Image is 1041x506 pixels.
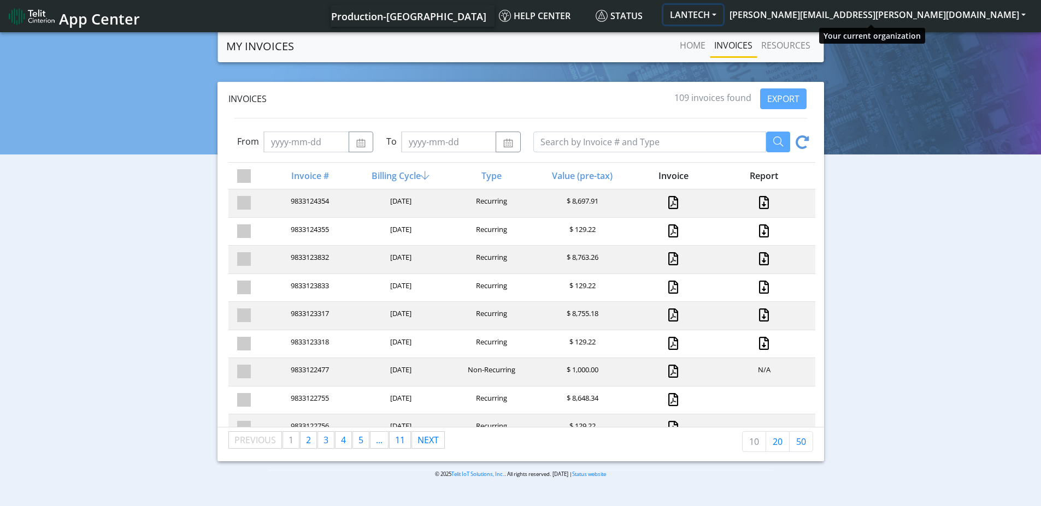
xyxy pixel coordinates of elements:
div: [DATE] [354,393,445,408]
span: Invoices [228,93,267,105]
div: [DATE] [354,281,445,295]
a: Status [591,5,663,27]
div: 9833122756 [263,421,354,436]
img: calendar.svg [503,139,513,147]
span: Status [596,10,643,22]
a: MY INVOICES [226,35,294,57]
span: Help center [499,10,571,22]
div: Recurring [445,224,536,239]
span: 3 [324,434,328,446]
label: From [237,135,259,148]
div: 9833123832 [263,252,354,267]
div: Recurring [445,337,536,352]
img: calendar.svg [356,139,366,147]
div: Recurring [445,393,536,408]
div: [DATE] [354,196,445,211]
img: knowledge.svg [499,10,511,22]
span: 4 [341,434,346,446]
span: Production-[GEOGRAPHIC_DATA] [331,10,486,23]
span: 11 [395,434,405,446]
p: © 2025 . All rights reserved. [DATE] | [268,470,773,478]
button: EXPORT [760,88,807,109]
button: LANTECH [663,5,723,25]
div: Billing Cycle [354,169,445,182]
div: [DATE] [354,337,445,352]
ul: Pagination [228,431,445,449]
div: $ 8,755.18 [536,308,627,323]
div: Non-Recurring [445,365,536,379]
a: Home [675,34,710,56]
span: 109 invoices found [674,92,751,104]
div: [DATE] [354,421,445,436]
div: $ 8,763.26 [536,252,627,267]
span: App Center [59,9,140,29]
span: 2 [306,434,311,446]
a: RESOURCES [757,34,815,56]
a: App Center [9,4,138,28]
div: Invoice # [263,169,354,182]
div: 9833123318 [263,337,354,352]
div: $ 129.22 [536,281,627,295]
div: $ 129.22 [536,224,627,239]
div: Value (pre-tax) [536,169,627,182]
div: $ 1,000.00 [536,365,627,379]
a: Next page [412,432,444,448]
label: To [386,135,397,148]
div: [DATE] [354,365,445,379]
div: $ 8,697.91 [536,196,627,211]
span: 1 [289,434,293,446]
span: Previous [234,434,276,446]
div: 9833124354 [263,196,354,211]
span: ... [376,434,383,446]
span: 5 [358,434,363,446]
a: Telit IoT Solutions, Inc. [451,471,504,478]
a: Help center [495,5,591,27]
div: [DATE] [354,308,445,323]
div: 9833123833 [263,281,354,295]
div: Recurring [445,308,536,323]
a: 20 [766,431,790,452]
input: yyyy-mm-dd [263,132,349,152]
div: [DATE] [354,224,445,239]
button: [PERSON_NAME][EMAIL_ADDRESS][PERSON_NAME][DOMAIN_NAME] [723,5,1032,25]
div: 9833122755 [263,393,354,408]
div: $ 129.22 [536,421,627,436]
div: Recurring [445,421,536,436]
div: $ 8,648.34 [536,393,627,408]
div: 9833123317 [263,308,354,323]
div: 9833122477 [263,365,354,379]
img: logo-telit-cinterion-gw-new.png [9,8,55,25]
div: Report [717,169,808,182]
div: Your current organization [819,28,925,44]
input: yyyy-mm-dd [401,132,496,152]
div: Recurring [445,281,536,295]
div: $ 129.22 [536,337,627,352]
a: Your current platform instance [331,5,486,27]
a: INVOICES [710,34,757,56]
div: [DATE] [354,252,445,267]
a: 50 [789,431,813,452]
div: Recurring [445,196,536,211]
img: status.svg [596,10,608,22]
div: 9833124355 [263,224,354,239]
div: Recurring [445,252,536,267]
span: N/A [758,365,771,374]
div: Type [445,169,536,182]
input: Search by Invoice # and Type [533,132,766,152]
a: Status website [572,471,606,478]
div: Invoice [627,169,717,182]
